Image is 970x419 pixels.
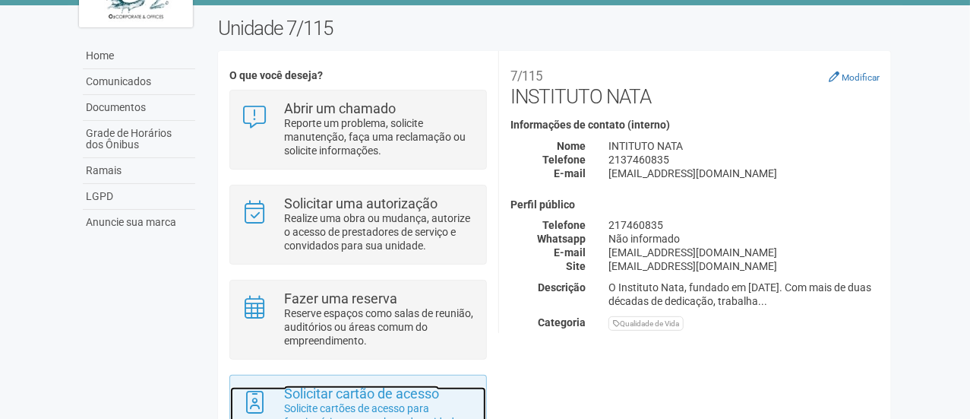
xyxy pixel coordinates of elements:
strong: E-mail [554,167,586,179]
h2: Unidade 7/115 [218,17,892,40]
div: [EMAIL_ADDRESS][DOMAIN_NAME] [597,246,891,259]
a: Grade de Horários dos Ônibus [83,121,195,158]
div: [EMAIL_ADDRESS][DOMAIN_NAME] [597,259,891,273]
strong: Whatsapp [537,233,586,245]
a: Documentos [83,95,195,121]
div: Não informado [597,232,891,246]
strong: Nome [557,140,586,152]
div: [EMAIL_ADDRESS][DOMAIN_NAME] [597,167,891,180]
h4: Informações de contato (interno) [510,119,880,131]
strong: Site [566,260,586,272]
h4: O que você deseja? [229,70,487,81]
small: 7/115 [510,68,542,84]
h2: INSTITUTO NATA [510,62,880,108]
p: Reporte um problema, solicite manutenção, faça uma reclamação ou solicite informações. [284,116,475,157]
div: O Instituto Nata, fundado em [DATE]. Com mais de duas décadas de dedicação, trabalha... [597,281,891,308]
a: LGPD [83,184,195,210]
a: Home [83,43,195,69]
a: Fazer uma reserva Reserve espaços como salas de reunião, auditórios ou áreas comum do empreendime... [242,292,475,348]
a: Comunicados [83,69,195,95]
small: Modificar [842,72,880,83]
a: Modificar [829,71,880,83]
strong: E-mail [554,246,586,259]
strong: Solicitar uma autorização [284,195,438,211]
div: INTITUTO NATA [597,139,891,153]
a: Solicitar uma autorização Realize uma obra ou mudança, autorize o acesso de prestadores de serviç... [242,197,475,252]
p: Reserve espaços como salas de reunião, auditórios ou áreas comum do empreendimento. [284,306,475,348]
strong: Categoria [538,316,586,329]
strong: Telefone [542,219,586,231]
div: 2137460835 [597,153,891,167]
a: Ramais [83,158,195,184]
div: Qualidade de Vida [608,316,684,331]
strong: Solicitar cartão de acesso [284,386,439,402]
strong: Descrição [538,281,586,294]
a: Anuncie sua marca [83,210,195,235]
p: Realize uma obra ou mudança, autorize o acesso de prestadores de serviço e convidados para sua un... [284,211,475,252]
a: Abrir um chamado Reporte um problema, solicite manutenção, faça uma reclamação ou solicite inform... [242,102,475,157]
strong: Telefone [542,154,586,166]
div: 217460835 [597,218,891,232]
strong: Fazer uma reserva [284,290,397,306]
strong: Abrir um chamado [284,100,396,116]
h4: Perfil público [510,199,880,211]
